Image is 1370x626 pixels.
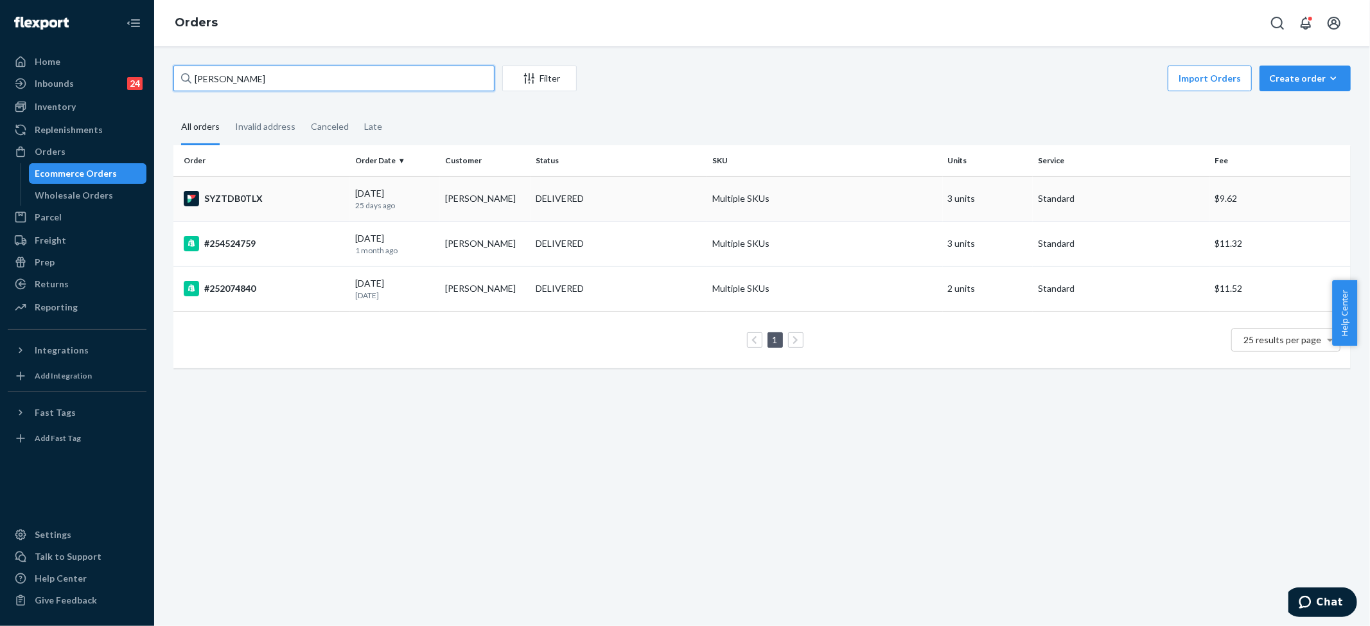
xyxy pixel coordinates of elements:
[1209,266,1351,311] td: $11.52
[35,572,87,585] div: Help Center
[8,546,146,567] button: Talk to Support
[8,366,146,386] a: Add Integration
[440,221,531,266] td: [PERSON_NAME]
[311,110,349,143] div: Canceled
[943,266,1033,311] td: 2 units
[8,590,146,611] button: Give Feedback
[35,256,55,269] div: Prep
[8,402,146,423] button: Fast Tags
[35,77,74,90] div: Inbounds
[35,344,89,357] div: Integrations
[355,232,435,256] div: [DATE]
[8,120,146,140] a: Replenishments
[8,51,146,72] a: Home
[1038,192,1204,205] p: Standard
[184,281,345,296] div: #252074840
[29,185,147,206] a: Wholesale Orders
[536,282,584,295] div: DELIVERED
[707,176,943,221] td: Multiple SKUs
[35,100,76,113] div: Inventory
[8,524,146,545] a: Settings
[35,406,76,419] div: Fast Tags
[235,110,295,143] div: Invalid address
[943,221,1033,266] td: 3 units
[184,236,345,251] div: #254524759
[355,187,435,211] div: [DATE]
[1288,587,1357,620] iframe: Opens a widget where you can chat to one of our agents
[14,17,69,30] img: Flexport logo
[8,73,146,94] a: Inbounds24
[440,176,531,221] td: [PERSON_NAME]
[707,266,943,311] td: Multiple SKUs
[364,110,382,143] div: Late
[355,245,435,256] p: 1 month ago
[1332,280,1357,346] button: Help Center
[8,428,146,449] a: Add Fast Tag
[35,55,60,68] div: Home
[173,66,495,91] input: Search orders
[1038,282,1204,295] p: Standard
[943,176,1033,221] td: 3 units
[35,550,101,563] div: Talk to Support
[164,4,228,42] ol: breadcrumbs
[35,234,66,247] div: Freight
[355,290,435,301] p: [DATE]
[770,334,780,345] a: Page 1 is your current page
[35,211,62,224] div: Parcel
[35,189,114,202] div: Wholesale Orders
[8,141,146,162] a: Orders
[355,277,435,301] div: [DATE]
[1209,176,1351,221] td: $9.62
[1321,10,1347,36] button: Open account menu
[173,145,350,176] th: Order
[1038,237,1204,250] p: Standard
[35,123,103,136] div: Replenishments
[35,594,97,607] div: Give Feedback
[8,96,146,117] a: Inventory
[1244,334,1322,345] span: 25 results per page
[35,145,66,158] div: Orders
[1293,10,1319,36] button: Open notifications
[184,191,345,206] div: SYZTDB0TLX
[536,237,584,250] div: DELIVERED
[8,568,146,589] a: Help Center
[707,145,943,176] th: SKU
[1033,145,1209,176] th: Service
[440,266,531,311] td: [PERSON_NAME]
[8,230,146,251] a: Freight
[1209,221,1351,266] td: $11.32
[1265,10,1290,36] button: Open Search Box
[35,167,118,180] div: Ecommerce Orders
[121,10,146,36] button: Close Navigation
[8,274,146,294] a: Returns
[8,252,146,273] a: Prep
[35,370,92,381] div: Add Integration
[35,301,78,314] div: Reporting
[35,433,81,443] div: Add Fast Tag
[175,15,218,30] a: Orders
[445,155,525,166] div: Customer
[29,163,147,184] a: Ecommerce Orders
[943,145,1033,176] th: Units
[707,221,943,266] td: Multiple SKUs
[502,66,577,91] button: Filter
[1260,66,1351,91] button: Create order
[350,145,441,176] th: Order Date
[35,528,71,541] div: Settings
[8,297,146,317] a: Reporting
[35,278,69,291] div: Returns
[503,72,576,85] div: Filter
[181,110,220,145] div: All orders
[536,192,584,205] div: DELIVERED
[1269,72,1341,85] div: Create order
[531,145,707,176] th: Status
[8,340,146,361] button: Integrations
[1168,66,1252,91] button: Import Orders
[355,200,435,211] p: 25 days ago
[1209,145,1351,176] th: Fee
[8,207,146,228] a: Parcel
[127,77,143,90] div: 24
